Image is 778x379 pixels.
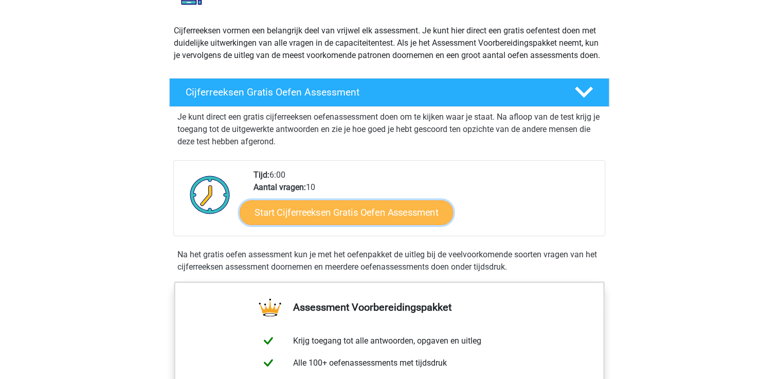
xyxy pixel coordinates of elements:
[254,182,306,192] b: Aantal vragen:
[165,78,613,107] a: Cijferreeksen Gratis Oefen Assessment
[184,169,236,220] img: Klok
[246,169,604,236] div: 6:00 10
[174,25,605,62] p: Cijferreeksen vormen een belangrijk deel van vrijwel elk assessment. Je kunt hier direct een grat...
[177,111,601,148] p: Je kunt direct een gratis cijferreeksen oefenassessment doen om te kijken waar je staat. Na afloo...
[254,170,269,180] b: Tijd:
[173,249,605,273] div: Na het gratis oefen assessment kun je met het oefenpakket de uitleg bij de veelvoorkomende soorte...
[186,86,558,98] h4: Cijferreeksen Gratis Oefen Assessment
[240,200,453,224] a: Start Cijferreeksen Gratis Oefen Assessment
